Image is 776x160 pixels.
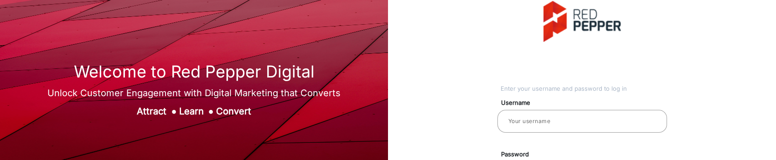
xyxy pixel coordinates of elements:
[208,106,214,117] span: ●
[501,84,667,93] div: Enter your username and password to log in
[47,62,341,82] h1: Welcome to Red Pepper Digital
[494,150,678,159] mat-label: Password
[494,98,678,108] mat-label: Username
[171,106,176,117] span: ●
[505,116,660,127] input: Your username
[47,104,341,118] div: Attract Learn Convert
[47,86,341,100] div: Unlock Customer Engagement with Digital Marketing that Converts
[543,1,621,42] img: vmg-logo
